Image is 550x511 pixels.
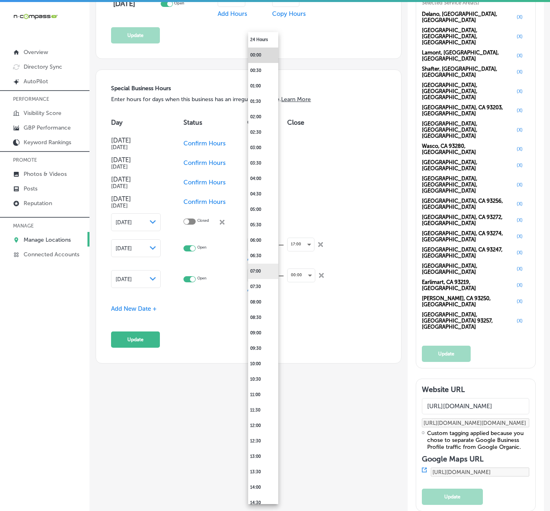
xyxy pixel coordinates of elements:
p: Visibility Score [24,110,61,117]
li: 06:30 [248,248,278,264]
li: 12:00 [248,418,278,433]
li: 07:00 [248,264,278,279]
li: 13:00 [248,449,278,464]
li: 06:00 [248,233,278,248]
p: AutoPilot [24,78,48,85]
li: 13:30 [248,464,278,480]
li: 08:30 [248,310,278,325]
li: 00:00 [248,48,278,63]
p: GBP Performance [24,124,71,131]
li: 09:30 [248,341,278,356]
li: 10:00 [248,356,278,372]
li: 14:00 [248,480,278,495]
li: 04:00 [248,171,278,186]
p: Connected Accounts [24,251,79,258]
p: Manage Locations [24,236,71,243]
li: 14:30 [248,495,278,511]
li: 05:30 [248,217,278,233]
li: 08:00 [248,294,278,310]
li: 11:00 [248,387,278,403]
p: Posts [24,185,37,192]
img: 660ab0bf-5cc7-4cb8-ba1c-48b5ae0f18e60NCTV_CLogo_TV_Black_-500x88.png [13,13,58,20]
li: 03:00 [248,140,278,156]
p: Overview [24,49,48,56]
p: Keyword Rankings [24,139,71,146]
li: 12:30 [248,433,278,449]
li: 02:30 [248,125,278,140]
p: Photos & Videos [24,171,67,178]
li: 11:30 [248,403,278,418]
li: 10:30 [248,372,278,387]
li: 24 Hours [248,32,278,48]
li: 04:30 [248,186,278,202]
li: 01:00 [248,78,278,94]
li: 00:30 [248,63,278,78]
li: 07:30 [248,279,278,294]
li: 03:30 [248,156,278,171]
li: 02:00 [248,109,278,125]
li: 09:00 [248,325,278,341]
li: 05:00 [248,202,278,217]
p: Reputation [24,200,52,207]
p: Directory Sync [24,63,62,70]
li: 01:30 [248,94,278,109]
